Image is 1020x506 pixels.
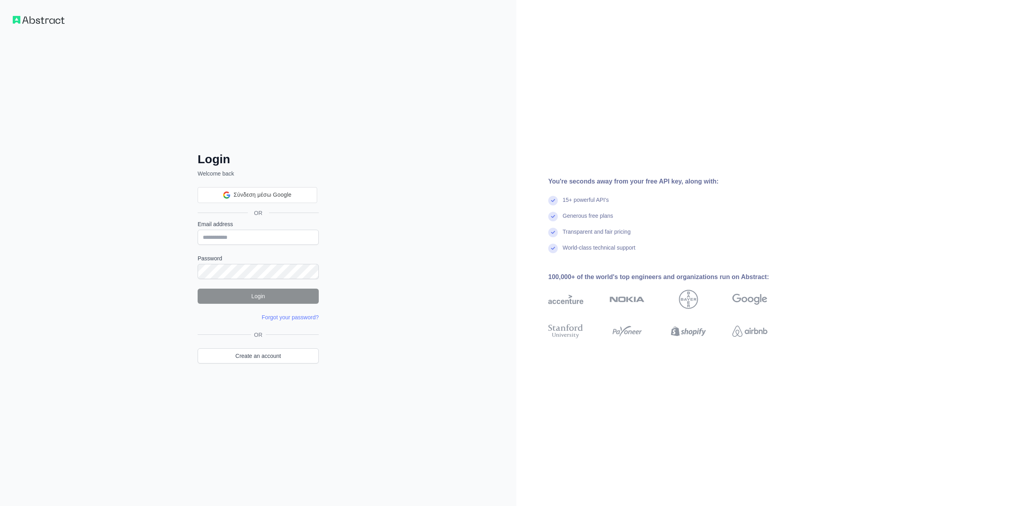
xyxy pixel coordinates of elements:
[610,322,645,340] img: payoneer
[671,322,706,340] img: shopify
[233,191,291,199] span: Σύνδεση μέσω Google
[548,244,558,253] img: check mark
[198,254,319,262] label: Password
[732,322,767,340] img: airbnb
[548,322,583,340] img: stanford university
[732,290,767,309] img: google
[563,196,609,212] div: 15+ powerful API's
[610,290,645,309] img: nokia
[679,290,698,309] img: bayer
[548,212,558,221] img: check mark
[563,228,631,244] div: Transparent and fair pricing
[13,16,65,24] img: Workflow
[198,220,319,228] label: Email address
[251,331,266,339] span: OR
[548,272,793,282] div: 100,000+ of the world's top engineers and organizations run on Abstract:
[198,187,317,203] div: Σύνδεση μέσω Google
[198,170,319,178] p: Welcome back
[198,289,319,304] button: Login
[548,290,583,309] img: accenture
[548,196,558,205] img: check mark
[248,209,269,217] span: OR
[198,348,319,363] a: Create an account
[198,152,319,166] h2: Login
[548,228,558,237] img: check mark
[548,177,793,186] div: You're seconds away from your free API key, along with:
[563,244,636,260] div: World-class technical support
[563,212,613,228] div: Generous free plans
[262,314,319,320] a: Forgot your password?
